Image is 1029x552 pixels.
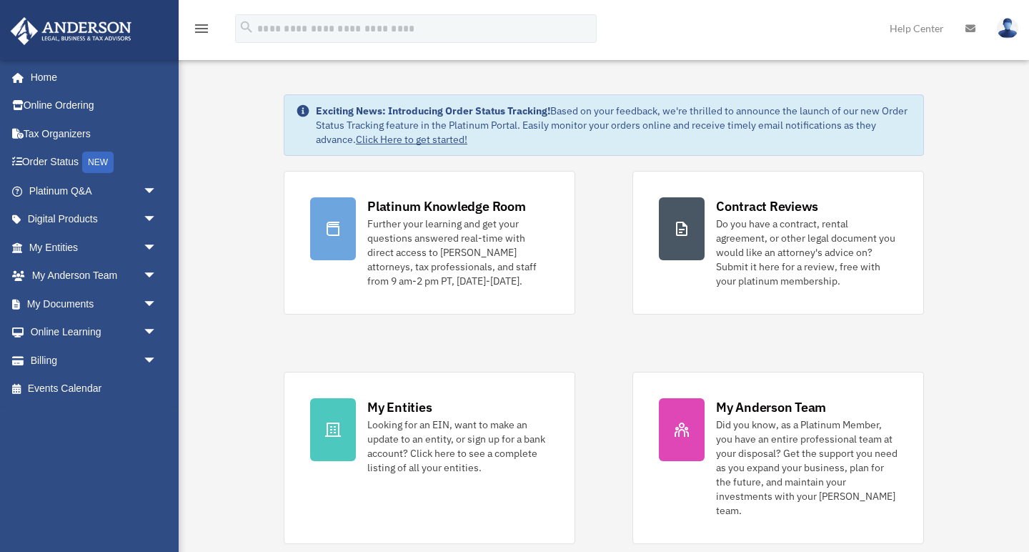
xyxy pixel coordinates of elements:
a: My Entities Looking for an EIN, want to make an update to an entity, or sign up for a bank accoun... [284,372,575,544]
span: arrow_drop_down [143,318,171,348]
strong: Exciting News: Introducing Order Status Tracking! [316,104,550,117]
span: arrow_drop_down [143,205,171,235]
a: Home [10,63,171,92]
i: menu [193,20,210,37]
div: Did you know, as a Platinum Member, you have an entire professional team at your disposal? Get th... [716,418,898,518]
div: My Anderson Team [716,398,826,416]
span: arrow_drop_down [143,262,171,291]
a: Tax Organizers [10,119,179,148]
a: menu [193,25,210,37]
a: My Anderson Team Did you know, as a Platinum Member, you have an entire professional team at your... [632,372,924,544]
div: My Entities [367,398,432,416]
a: Digital Productsarrow_drop_down [10,205,179,234]
img: Anderson Advisors Platinum Portal [6,17,136,45]
div: Based on your feedback, we're thrilled to announce the launch of our new Order Status Tracking fe... [316,104,912,147]
a: My Entitiesarrow_drop_down [10,233,179,262]
a: Online Ordering [10,92,179,120]
a: Click Here to get started! [356,133,467,146]
i: search [239,19,254,35]
span: arrow_drop_down [143,290,171,319]
span: arrow_drop_down [143,177,171,206]
a: Contract Reviews Do you have a contract, rental agreement, or other legal document you would like... [632,171,924,315]
a: Platinum Q&Aarrow_drop_down [10,177,179,205]
span: arrow_drop_down [143,233,171,262]
a: Order StatusNEW [10,148,179,177]
div: Further your learning and get your questions answered real-time with direct access to [PERSON_NAM... [367,217,549,288]
a: My Documentsarrow_drop_down [10,290,179,318]
div: Platinum Knowledge Room [367,197,526,215]
a: Platinum Knowledge Room Further your learning and get your questions answered real-time with dire... [284,171,575,315]
img: User Pic [997,18,1018,39]
span: arrow_drop_down [143,346,171,375]
div: Looking for an EIN, want to make an update to an entity, or sign up for a bank account? Click her... [367,418,549,475]
a: Events Calendar [10,375,179,403]
a: Billingarrow_drop_down [10,346,179,375]
a: My Anderson Teamarrow_drop_down [10,262,179,290]
div: NEW [82,152,114,173]
a: Online Learningarrow_drop_down [10,318,179,347]
div: Do you have a contract, rental agreement, or other legal document you would like an attorney's ad... [716,217,898,288]
div: Contract Reviews [716,197,818,215]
